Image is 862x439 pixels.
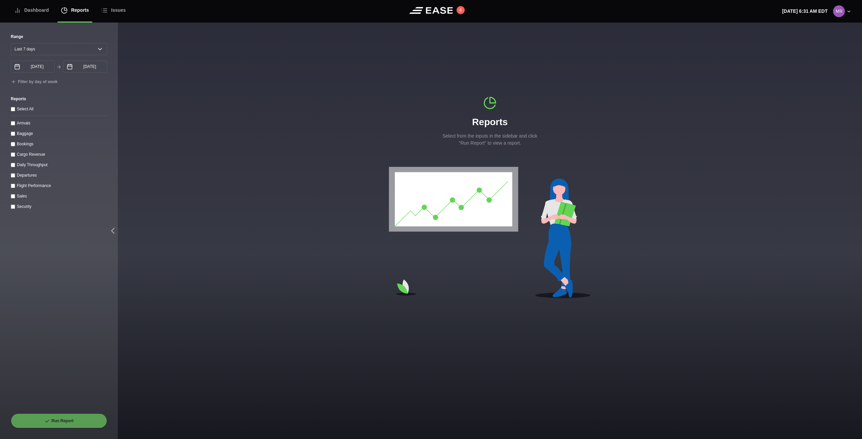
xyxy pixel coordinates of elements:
button: 4 [457,6,465,14]
label: Flight Performance [17,183,51,188]
label: Sales [17,194,27,198]
input: mm/dd/yyyy [11,61,55,73]
label: Bookings [17,142,33,146]
button: Filter by day of week [11,79,58,85]
label: Select All [17,107,33,111]
p: [DATE] 6:31 AM EDT [782,8,828,15]
p: Select from the inputs in the sidebar and click "Run Report" to view a report. [439,133,540,147]
input: mm/dd/yyyy [63,61,107,73]
label: Reports [11,96,107,102]
label: Range [11,34,107,40]
img: 0b2ed616698f39eb9cebe474ea602d52 [833,5,845,17]
label: Cargo Revenue [17,152,45,157]
h1: Reports [439,115,540,129]
div: Reports [439,96,540,147]
label: Arrivals [17,121,30,125]
label: Baggage [17,131,33,136]
label: Security [17,204,31,209]
label: Daily Throughput [17,162,47,167]
label: Departures [17,173,37,178]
